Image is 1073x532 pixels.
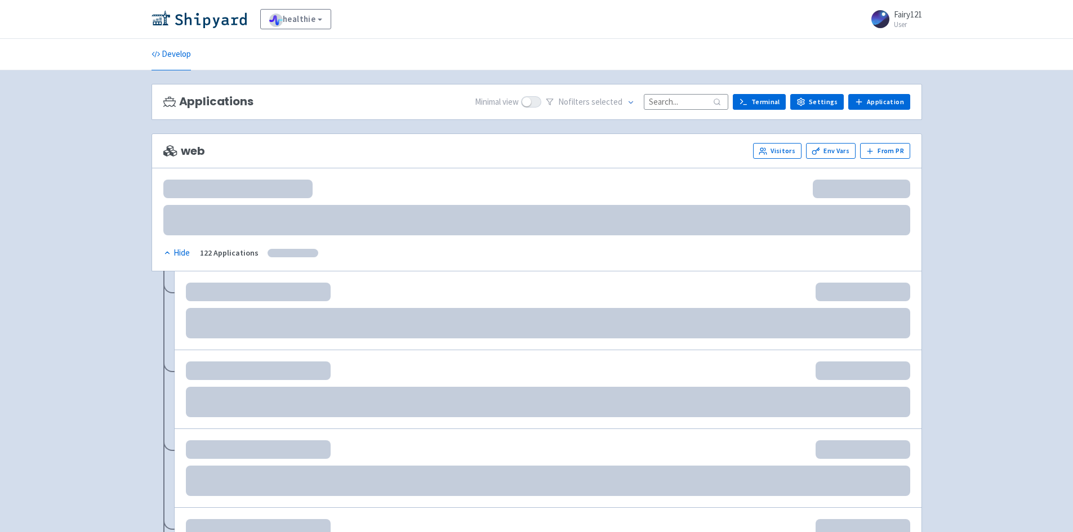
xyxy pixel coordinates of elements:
button: Hide [163,247,191,260]
a: Develop [152,39,191,70]
a: healthie [260,9,332,29]
a: Visitors [753,143,802,159]
span: No filter s [558,96,622,109]
span: selected [591,96,622,107]
span: Fairy121 [894,9,922,20]
span: web [163,145,205,158]
img: Shipyard logo [152,10,247,28]
a: Settings [790,94,844,110]
a: Env Vars [806,143,856,159]
h3: Applications [163,95,253,108]
div: Hide [163,247,190,260]
button: From PR [860,143,910,159]
small: User [894,21,922,28]
a: Terminal [733,94,786,110]
span: Minimal view [475,96,519,109]
input: Search... [644,94,728,109]
a: Fairy121 User [865,10,922,28]
a: Application [848,94,910,110]
div: 122 Applications [200,247,259,260]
